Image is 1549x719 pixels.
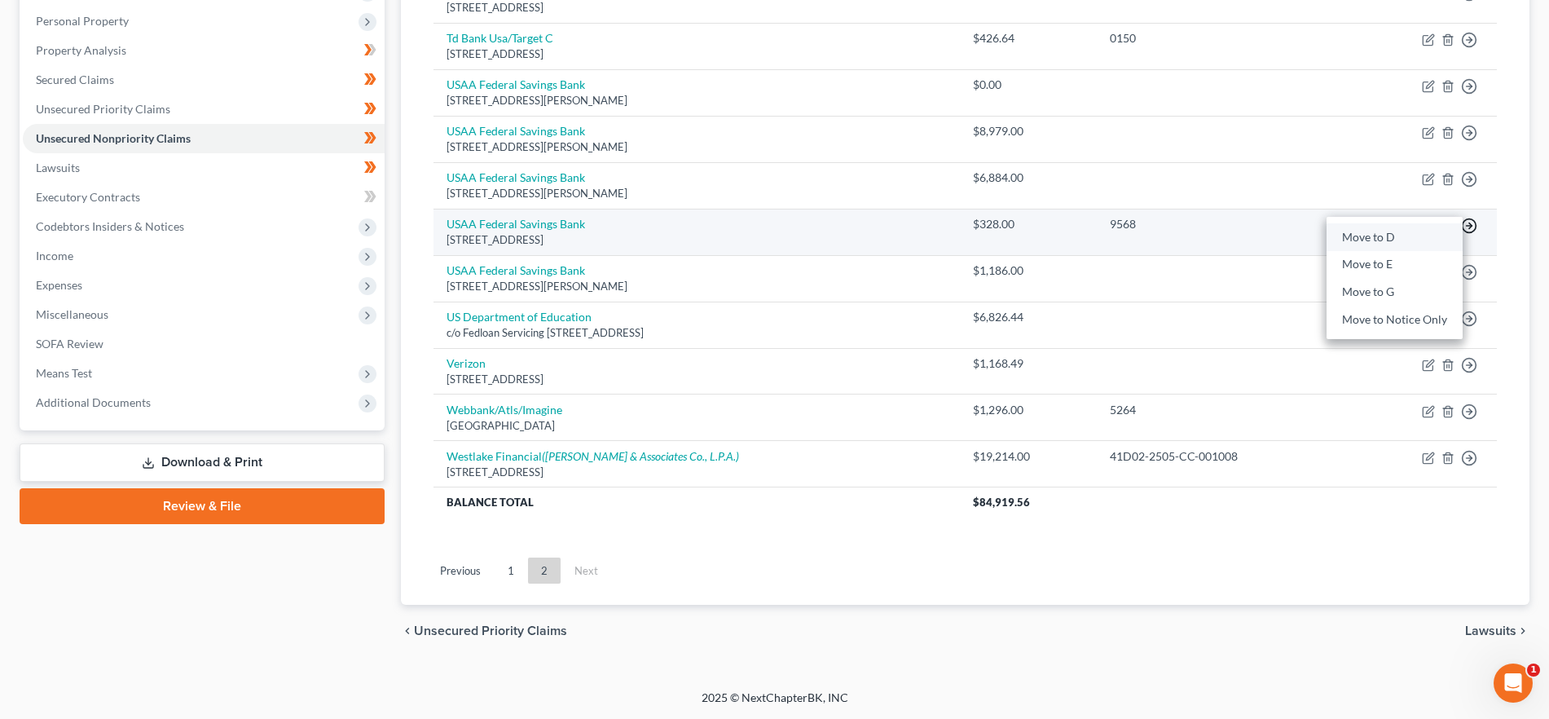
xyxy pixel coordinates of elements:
a: Lawsuits [23,153,385,183]
i: ([PERSON_NAME] & Associates Co., L.P.A.) [542,449,739,463]
div: 41D02-2505-CC-001008 [1110,448,1338,465]
a: Move to Notice Only [1327,306,1463,333]
span: Income [36,249,73,262]
a: USAA Federal Savings Bank [447,263,585,277]
span: SOFA Review [36,337,103,351]
span: Miscellaneous [36,307,108,321]
div: 0150 [1110,30,1338,46]
a: US Department of Education [447,310,592,324]
span: Unsecured Priority Claims [414,624,567,637]
a: Secured Claims [23,65,385,95]
a: Westlake Financial([PERSON_NAME] & Associates Co., L.P.A.) [447,449,739,463]
span: Lawsuits [1465,624,1516,637]
div: [STREET_ADDRESS] [447,465,947,480]
a: 1 [495,558,527,584]
a: Unsecured Priority Claims [23,95,385,124]
a: Move to G [1327,279,1463,307]
a: Property Analysis [23,36,385,65]
a: Unsecured Nonpriority Claims [23,124,385,153]
a: SOFA Review [23,329,385,359]
span: Means Test [36,366,92,380]
div: $6,826.44 [973,309,1084,325]
a: Td Bank Usa/Target C [447,31,553,45]
div: 9568 [1110,216,1338,232]
a: 2 [528,558,561,584]
div: 2025 © NextChapterBK, INC [310,690,1239,719]
i: chevron_left [401,624,414,637]
span: Unsecured Nonpriority Claims [36,131,191,145]
span: Codebtors Insiders & Notices [36,219,184,233]
a: Verizon [447,356,486,370]
span: Expenses [36,278,82,292]
div: $1,296.00 [973,402,1084,418]
span: 1 [1527,664,1540,677]
a: USAA Federal Savings Bank [447,217,585,231]
div: [STREET_ADDRESS][PERSON_NAME] [447,279,947,294]
a: USAA Federal Savings Bank [447,170,585,184]
div: $19,214.00 [973,448,1084,465]
a: Download & Print [20,443,385,482]
div: [STREET_ADDRESS] [447,372,947,387]
iframe: Intercom live chat [1494,664,1533,703]
a: Review & File [20,488,385,524]
div: [STREET_ADDRESS][PERSON_NAME] [447,139,947,155]
span: Lawsuits [36,161,80,174]
span: $84,919.56 [973,496,1030,509]
span: Property Analysis [36,43,126,57]
button: chevron_left Unsecured Priority Claims [401,624,567,637]
span: Unsecured Priority Claims [36,102,170,116]
div: [STREET_ADDRESS][PERSON_NAME] [447,186,947,201]
div: $1,186.00 [973,262,1084,279]
th: Balance Total [433,487,960,517]
button: Lawsuits chevron_right [1465,624,1529,637]
div: [STREET_ADDRESS][PERSON_NAME] [447,93,947,108]
div: $0.00 [973,77,1084,93]
a: Executory Contracts [23,183,385,212]
div: c/o Fedloan Servicing [STREET_ADDRESS] [447,325,947,341]
div: [STREET_ADDRESS] [447,232,947,248]
a: Previous [427,558,494,584]
i: chevron_right [1516,624,1529,637]
span: Additional Documents [36,395,151,409]
a: Move to E [1327,251,1463,279]
div: $426.64 [973,30,1084,46]
a: USAA Federal Savings Bank [447,124,585,138]
div: [GEOGRAPHIC_DATA] [447,418,947,434]
span: Personal Property [36,14,129,28]
div: [STREET_ADDRESS] [447,46,947,62]
a: USAA Federal Savings Bank [447,77,585,91]
a: Webbank/Atls/Imagine [447,403,562,417]
div: $8,979.00 [973,123,1084,139]
div: $6,884.00 [973,170,1084,186]
span: Executory Contracts [36,190,140,204]
div: $1,168.49 [973,355,1084,372]
span: Secured Claims [36,73,114,86]
div: $328.00 [973,216,1084,232]
a: Move to D [1327,223,1463,251]
div: 5264 [1110,402,1338,418]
